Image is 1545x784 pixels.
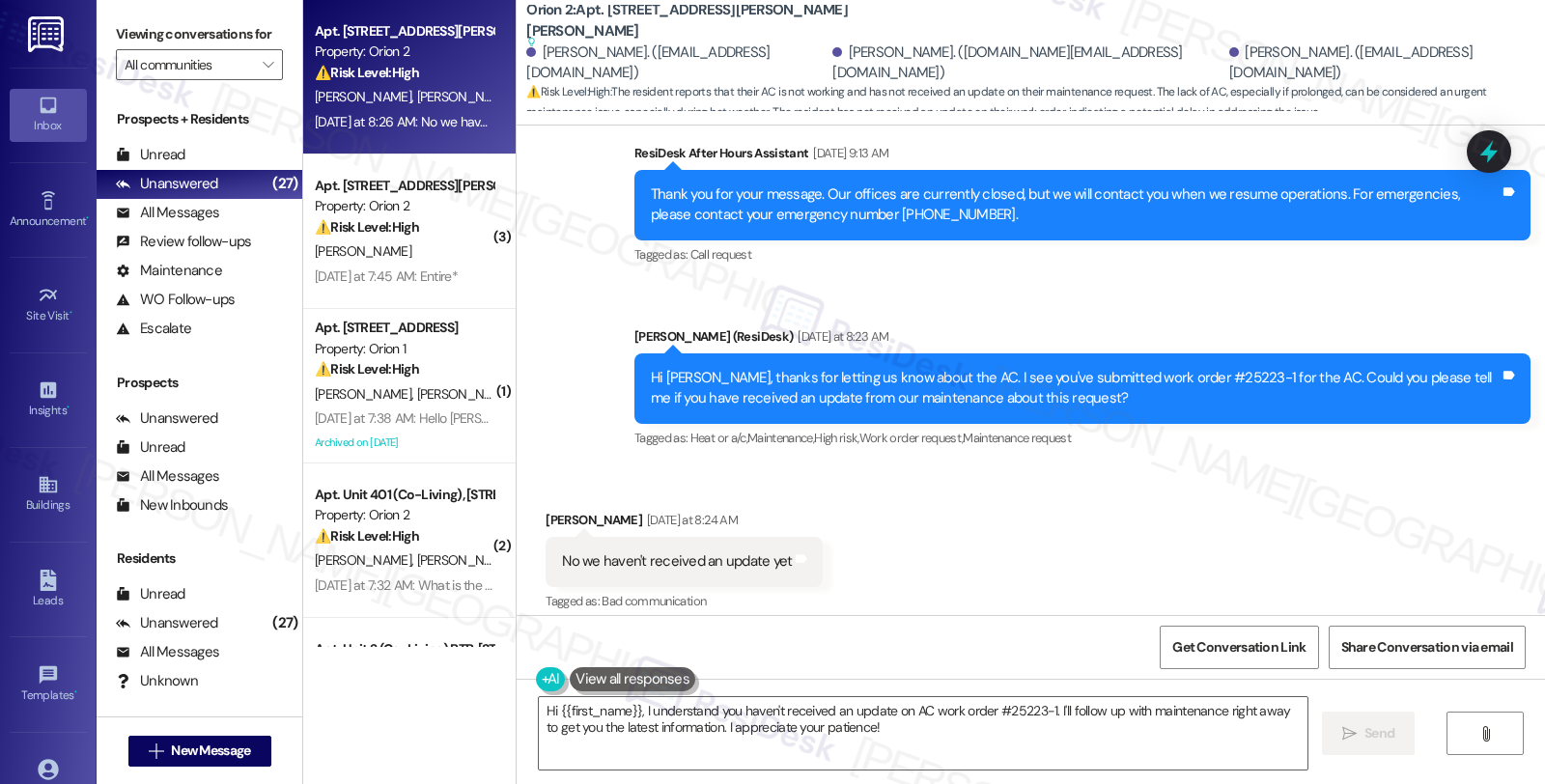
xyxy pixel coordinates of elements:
[832,42,1224,84] div: [PERSON_NAME]. ([DOMAIN_NAME][EMAIL_ADDRESS][DOMAIN_NAME])
[267,169,302,199] div: (27)
[267,608,302,638] div: (27)
[690,246,751,263] span: Call request
[315,551,417,569] span: [PERSON_NAME]
[10,279,87,331] a: Site Visit •
[74,686,77,699] span: •
[1229,42,1531,84] div: [PERSON_NAME]. ([EMAIL_ADDRESS][DOMAIN_NAME])
[116,613,218,633] div: Unanswered
[263,57,273,72] i: 
[1322,712,1416,755] button: Send
[747,430,814,446] span: Maintenance ,
[116,19,283,49] label: Viewing conversations for
[1341,637,1513,658] span: Share Conversation via email
[171,741,250,761] span: New Message
[116,232,251,252] div: Review follow-ups
[546,587,823,615] div: Tagged as:
[116,408,218,429] div: Unanswered
[10,468,87,520] a: Buildings
[10,658,87,711] a: Templates •
[651,368,1500,409] div: Hi [PERSON_NAME], thanks for letting us know about the AC. I see you've submitted work order #252...
[417,385,514,403] span: [PERSON_NAME]
[526,42,828,84] div: [PERSON_NAME]. ([EMAIL_ADDRESS][DOMAIN_NAME])
[546,510,823,537] div: [PERSON_NAME]
[1160,626,1318,669] button: Get Conversation Link
[417,88,520,105] span: [PERSON_NAME]
[1329,626,1526,669] button: Share Conversation via email
[642,510,738,530] div: [DATE] at 8:24 AM
[67,401,70,414] span: •
[128,736,271,767] button: New Message
[116,145,185,165] div: Unread
[315,196,493,216] div: Property: Orion 2
[116,319,191,339] div: Escalate
[10,564,87,616] a: Leads
[315,639,493,659] div: Apt. Unit 2 (Co-Living) BTB, [STREET_ADDRESS]
[315,385,417,403] span: [PERSON_NAME]
[315,339,493,359] div: Property: Orion 1
[116,495,228,516] div: New Inbounds
[526,84,609,99] strong: ⚠️ Risk Level: High
[28,16,68,52] img: ResiDesk Logo
[116,466,219,487] div: All Messages
[86,211,89,225] span: •
[315,64,419,81] strong: ⚠️ Risk Level: High
[315,318,493,338] div: Apt. [STREET_ADDRESS]
[634,326,1531,353] div: [PERSON_NAME] (ResiDesk)
[634,143,1531,170] div: ResiDesk After Hours Assistant
[602,593,706,609] span: Bad communication
[116,203,219,223] div: All Messages
[315,42,493,62] div: Property: Orion 2
[539,697,1307,770] textarea: Hi {{first_name}}, I understand you haven't received an update on AC work order #25223-1. I'll fo...
[149,743,163,759] i: 
[808,143,888,163] div: [DATE] 9:13 AM
[417,551,514,569] span: [PERSON_NAME]
[10,374,87,426] a: Insights •
[651,184,1500,226] div: Thank you for your message. Our offices are currently closed, but we will contact you when we res...
[315,267,458,285] div: [DATE] at 7:45 AM: Entire*
[116,642,219,662] div: All Messages
[315,113,511,130] div: [DATE] at 8:26 AM: No we have not.
[315,176,493,196] div: Apt. [STREET_ADDRESS][PERSON_NAME][PERSON_NAME]
[1478,726,1493,742] i: 
[70,306,72,320] span: •
[315,485,493,505] div: Apt. Unit 401 (Co-Living), [STREET_ADDRESS][PERSON_NAME]
[315,88,417,105] span: [PERSON_NAME]
[1364,723,1394,743] span: Send
[125,49,252,80] input: All communities
[116,671,198,691] div: Unknown
[116,584,185,604] div: Unread
[690,430,747,446] span: Heat or a/c ,
[10,89,87,141] a: Inbox
[562,551,792,572] div: No we haven't received an update yet
[116,437,185,458] div: Unread
[116,290,235,310] div: WO Follow-ups
[963,430,1071,446] span: Maintenance request
[315,218,419,236] strong: ⚠️ Risk Level: High
[97,109,302,129] div: Prospects + Residents
[315,242,411,260] span: [PERSON_NAME]
[315,576,548,594] div: [DATE] at 7:32 AM: What is the password?
[116,174,218,194] div: Unanswered
[634,240,1531,268] div: Tagged as:
[313,431,495,455] div: Archived on [DATE]
[526,82,1545,124] span: : The resident reports that their AC is not working and has not received an update on their maint...
[315,21,493,42] div: Apt. [STREET_ADDRESS][PERSON_NAME][PERSON_NAME]
[1342,726,1357,742] i: 
[315,527,419,545] strong: ⚠️ Risk Level: High
[634,424,1531,452] div: Tagged as:
[97,373,302,393] div: Prospects
[814,430,859,446] span: High risk ,
[1172,637,1306,658] span: Get Conversation Link
[315,360,419,378] strong: ⚠️ Risk Level: High
[859,430,964,446] span: Work order request ,
[97,548,302,569] div: Residents
[793,326,888,347] div: [DATE] at 8:23 AM
[116,261,222,281] div: Maintenance
[315,505,493,525] div: Property: Orion 2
